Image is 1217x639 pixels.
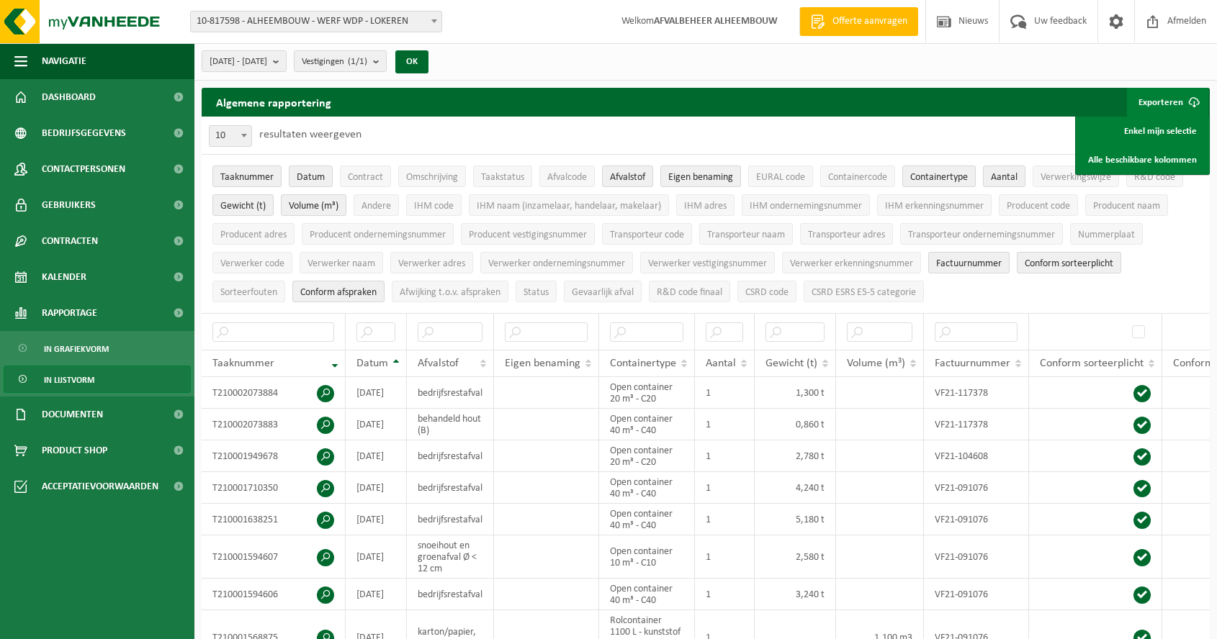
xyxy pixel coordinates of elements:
h2: Algemene rapportering [202,88,346,117]
span: Verwerker naam [307,258,375,269]
a: Enkel mijn selectie [1077,117,1208,145]
span: Producent vestigingsnummer [469,230,587,240]
button: ContractContract: Activate to sort [340,166,391,187]
button: IHM codeIHM code: Activate to sort [406,194,462,216]
td: 0,860 t [755,409,836,440]
span: Datum [297,172,325,183]
td: 1 [695,535,755,579]
span: Verwerker vestigingsnummer [648,258,767,269]
span: Contracten [42,223,98,259]
span: Rapportage [42,295,97,331]
td: 2,780 t [755,440,836,472]
span: R&D code finaal [657,287,722,298]
button: CSRD codeCSRD code: Activate to sort [737,281,796,302]
button: StatusStatus: Activate to sort [516,281,557,302]
td: 1 [695,377,755,409]
td: bedrijfsrestafval [407,440,494,472]
span: Eigen benaming [668,172,733,183]
button: Exporteren [1127,88,1208,117]
td: 1,300 t [755,377,836,409]
button: Gevaarlijk afval : Activate to sort [564,281,642,302]
button: Transporteur ondernemingsnummerTransporteur ondernemingsnummer : Activate to sort [900,223,1063,245]
span: Producent ondernemingsnummer [310,230,446,240]
span: [DATE] - [DATE] [210,51,267,73]
span: Factuurnummer [936,258,1002,269]
td: [DATE] [346,409,407,440]
button: VerwerkingswijzeVerwerkingswijze: Activate to sort [1033,166,1119,187]
button: TaaknummerTaaknummer: Activate to remove sorting [212,166,282,187]
td: 2,580 t [755,535,836,579]
span: Bedrijfsgegevens [42,115,126,151]
span: IHM erkenningsnummer [885,201,984,212]
td: 3,240 t [755,579,836,610]
td: VF21-104608 [924,440,1029,472]
button: Producent codeProducent code: Activate to sort [999,194,1078,216]
span: Eigen benaming [505,358,580,369]
span: Containercode [828,172,887,183]
button: Producent adresProducent adres: Activate to sort [212,223,295,245]
span: IHM adres [684,201,727,212]
td: 4,240 t [755,472,836,504]
span: Producent adres [220,230,287,240]
td: Open container 40 m³ - C40 [599,472,695,504]
td: T210001638251 [202,504,346,535]
span: CSRD ESRS E5-5 categorie [812,287,916,298]
span: Afvalcode [547,172,587,183]
span: Conform sorteerplicht [1025,258,1113,269]
span: Gewicht (t) [220,201,266,212]
span: Navigatie [42,43,86,79]
button: AfvalcodeAfvalcode: Activate to sort [539,166,595,187]
span: Nummerplaat [1078,230,1135,240]
span: Taakstatus [481,172,524,183]
button: IHM ondernemingsnummerIHM ondernemingsnummer: Activate to sort [742,194,870,216]
td: [DATE] [346,377,407,409]
span: Verwerkingswijze [1041,172,1111,183]
span: Documenten [42,396,103,432]
td: VF21-117378 [924,377,1029,409]
span: Contactpersonen [42,151,125,187]
button: Gewicht (t)Gewicht (t): Activate to sort [212,194,274,216]
a: In grafiekvorm [4,335,191,362]
span: Taaknummer [212,358,274,369]
span: Conform sorteerplicht [1040,358,1144,369]
span: Transporteur ondernemingsnummer [908,230,1055,240]
span: 10 [210,126,251,146]
td: behandeld hout (B) [407,409,494,440]
button: Transporteur adresTransporteur adres: Activate to sort [800,223,893,245]
span: Containertype [910,172,968,183]
span: Dashboard [42,79,96,115]
td: 1 [695,440,755,472]
a: Alle beschikbare kolommen [1077,145,1208,174]
button: Verwerker adresVerwerker adres: Activate to sort [390,252,473,273]
button: IHM erkenningsnummerIHM erkenningsnummer: Activate to sort [877,194,992,216]
td: bedrijfsrestafval [407,472,494,504]
span: In lijstvorm [44,366,94,394]
td: VF21-091076 [924,504,1029,535]
button: Volume (m³)Volume (m³): Activate to sort [281,194,346,216]
span: Omschrijving [406,172,458,183]
span: IHM naam (inzamelaar, handelaar, makelaar) [477,201,661,212]
td: Open container 40 m³ - C40 [599,504,695,535]
span: Datum [356,358,388,369]
span: Verwerker adres [398,258,465,269]
button: Verwerker vestigingsnummerVerwerker vestigingsnummer: Activate to sort [640,252,775,273]
td: [DATE] [346,472,407,504]
span: Aantal [991,172,1018,183]
td: bedrijfsrestafval [407,377,494,409]
td: T210001949678 [202,440,346,472]
span: Aantal [706,358,736,369]
span: Producent code [1007,201,1070,212]
button: AndereAndere: Activate to sort [354,194,399,216]
button: SorteerfoutenSorteerfouten: Activate to sort [212,281,285,302]
span: In grafiekvorm [44,335,109,363]
button: Producent naamProducent naam: Activate to sort [1085,194,1168,216]
span: Containertype [610,358,676,369]
span: Acceptatievoorwaarden [42,468,158,504]
span: Offerte aanvragen [829,14,911,29]
button: Verwerker ondernemingsnummerVerwerker ondernemingsnummer: Activate to sort [480,252,633,273]
td: Open container 10 m³ - C10 [599,535,695,579]
span: Afwijking t.o.v. afspraken [400,287,500,298]
td: T210002073883 [202,409,346,440]
button: OmschrijvingOmschrijving: Activate to sort [398,166,466,187]
span: Contract [348,172,383,183]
